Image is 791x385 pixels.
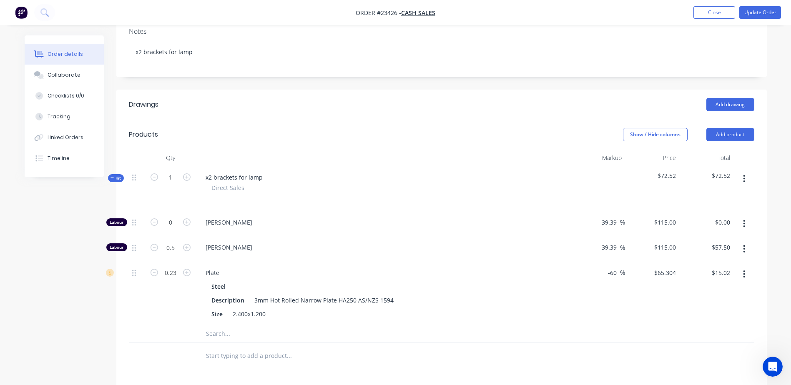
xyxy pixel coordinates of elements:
button: Add product [706,128,754,141]
div: Kit [108,174,124,182]
button: Add drawing [706,98,754,111]
button: Order details [25,44,104,65]
span: $72.52 [683,171,730,180]
button: Checklists 0/0 [25,85,104,106]
button: Timeline [25,148,104,169]
div: Labour [106,243,127,251]
div: Plate [199,267,226,279]
div: Description [208,294,248,306]
div: Drawings [129,100,158,110]
div: Labour [106,218,127,226]
span: [PERSON_NAME] [206,243,568,252]
div: Products [129,130,158,140]
div: Order details [48,50,83,58]
div: x2 brackets for lamp [199,171,269,183]
div: Timeline [48,155,70,162]
button: Show / Hide columns [623,128,688,141]
span: % [620,217,625,227]
div: 2.400x1.200 [229,308,269,320]
img: Factory [15,6,28,19]
input: Search... [206,325,372,342]
span: [PERSON_NAME] [206,218,568,227]
div: 3mm Hot Rolled Narrow Plate HA250 AS/NZS 1594 [251,294,397,306]
div: x2 brackets for lamp [129,39,754,65]
div: Linked Orders [48,134,83,141]
div: Price [625,150,679,166]
span: Kit [110,175,121,181]
span: $72.52 [628,171,676,180]
span: Direct Sales [211,183,244,192]
span: % [620,268,625,277]
iframe: Intercom live chat [763,357,783,377]
a: Cash Sales [401,9,435,17]
span: % [620,243,625,252]
button: Linked Orders [25,127,104,148]
div: Markup [571,150,625,166]
div: Checklists 0/0 [48,92,84,100]
div: Total [679,150,733,166]
div: Collaborate [48,71,80,79]
button: Close [693,6,735,19]
button: Collaborate [25,65,104,85]
div: Tracking [48,113,70,120]
button: Update Order [739,6,781,19]
div: Steel [211,280,229,292]
div: Notes [129,27,754,35]
div: Size [208,308,226,320]
button: Tracking [25,106,104,127]
div: Qty [146,150,196,166]
input: Start typing to add a product... [206,347,372,364]
span: Order #23426 - [356,9,401,17]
